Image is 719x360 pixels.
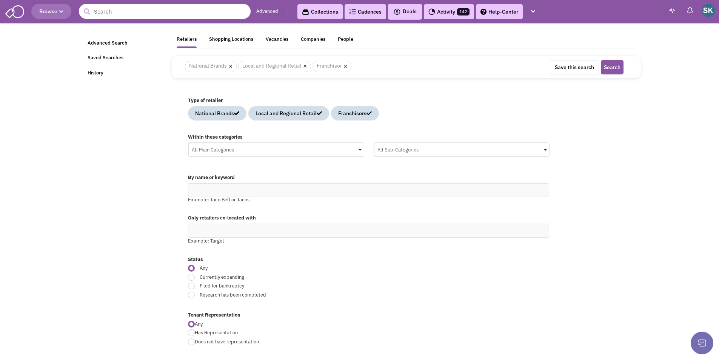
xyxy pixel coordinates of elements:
a: Collections [297,4,343,19]
span: Browse [39,8,63,15]
a: × [229,63,232,70]
span: Example: Taco Bell or Tacos [188,196,249,203]
a: Cadences [345,4,386,19]
div: Companies [301,36,325,45]
button: Save this search [550,60,599,74]
span: Any [195,265,429,272]
a: × [303,63,307,70]
a: Advanced [256,8,278,15]
button: Deals [391,7,419,17]
span: 142 [457,8,470,15]
button: Browse [31,4,71,19]
span: Does not have representation [195,338,259,345]
span: Research has been completed [195,292,429,299]
div: Vacancies [266,36,288,45]
img: SmartAdmin [5,4,24,18]
label: Only retailers co-located with [188,215,549,222]
img: Sanya Kojic [702,4,715,17]
div: People [338,36,353,45]
span: Currently expanding [195,274,429,281]
img: icon-collection-lavender-black.svg [302,8,309,15]
div: National Brands [195,110,239,117]
span: Example: Target [188,238,224,244]
div: Retailers [177,36,197,45]
input: Search [79,4,251,19]
a: Saved Searches [83,51,167,65]
a: Help-Center [476,4,523,19]
span: Local and Regional Retail [238,61,311,72]
span: Filed for bankruptcy [195,283,429,290]
img: Activity.png [428,8,435,15]
span: Franchisor [313,61,351,72]
a: History [83,66,167,80]
span: Has Representation [195,329,238,336]
div: Franchisors [338,110,372,117]
img: icon-deals.svg [393,7,401,16]
label: Tenant Representation [188,312,549,319]
button: Search [601,60,624,74]
label: Within these categories [188,134,549,141]
a: Activity142 [424,4,474,19]
div: All Sub-Categories [374,143,550,155]
img: help.png [480,9,487,15]
div: Shopping Locations [209,36,253,45]
div: All Main Categories [189,143,364,155]
span: Any [195,321,203,327]
label: Type of retailer [188,97,549,104]
img: Cadences_logo.png [349,9,356,14]
a: Advanced Search [83,36,167,51]
span: National Brands [185,61,236,72]
label: Status [188,256,549,263]
label: By name or keyword [188,174,549,181]
span: Deals [393,8,417,15]
a: × [344,63,347,70]
div: Local and Regional Retail [256,110,322,117]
